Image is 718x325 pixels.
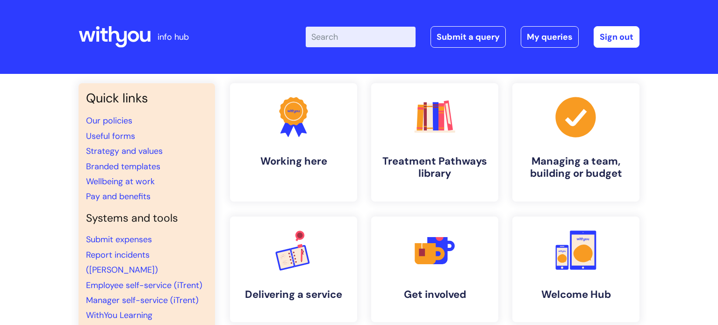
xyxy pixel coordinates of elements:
a: My queries [521,26,579,48]
a: Sign out [594,26,639,48]
a: Submit expenses [86,234,152,245]
a: Submit a query [431,26,506,48]
h4: Welcome Hub [520,289,632,301]
a: Our policies [86,115,132,126]
a: Get involved [371,217,498,322]
input: Search [306,27,416,47]
a: Report incidents ([PERSON_NAME]) [86,249,158,275]
a: Pay and benefits [86,191,151,202]
a: Working here [230,83,357,202]
a: Branded templates [86,161,160,172]
a: Wellbeing at work [86,176,155,187]
a: Employee self-service (iTrent) [86,280,202,291]
h4: Get involved [379,289,491,301]
h4: Delivering a service [237,289,350,301]
h4: Working here [237,155,350,167]
a: Welcome Hub [512,217,639,322]
h4: Managing a team, building or budget [520,155,632,180]
p: info hub [158,29,189,44]
a: Managing a team, building or budget [512,83,639,202]
a: Strategy and values [86,145,163,157]
h3: Quick links [86,91,208,106]
h4: Systems and tools [86,212,208,225]
a: Useful forms [86,130,135,142]
a: Delivering a service [230,217,357,322]
h4: Treatment Pathways library [379,155,491,180]
a: Treatment Pathways library [371,83,498,202]
a: Manager self-service (iTrent) [86,295,199,306]
a: WithYou Learning [86,310,152,321]
div: | - [306,26,639,48]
